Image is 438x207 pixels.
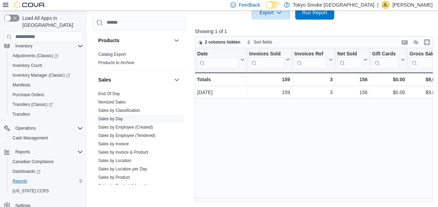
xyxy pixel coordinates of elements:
a: [US_STATE] CCRS [10,187,52,195]
div: Gift Cards [372,51,399,57]
div: Date [197,51,239,68]
span: Canadian Compliance [10,158,83,166]
button: Inventory [13,42,35,50]
span: JL [383,1,388,9]
span: Reports [13,178,27,184]
a: Manifests [10,81,33,89]
div: 156 [337,75,367,84]
button: Invoices Ref [294,51,332,68]
span: Inventory Count [13,63,42,68]
button: Manifests [7,80,86,90]
button: Sales [98,76,171,83]
a: Sales by Product [98,175,130,179]
a: Catalog Export [98,52,126,56]
div: Invoices Ref [294,51,327,68]
span: Inventory [15,43,32,49]
span: Transfers [10,110,83,118]
a: Dashboards [10,167,43,176]
a: Reports [10,177,30,185]
span: Cash Management [10,134,83,142]
p: | [377,1,378,9]
button: Reports [1,147,86,157]
span: Washington CCRS [10,187,83,195]
div: Products [93,50,186,69]
span: Canadian Compliance [13,159,54,164]
span: Sales by Employee (Tendered) [98,132,155,138]
a: Sales by Employee (Tendered) [98,133,155,138]
a: Sales by Day [98,116,123,121]
span: [US_STATE] CCRS [13,188,49,194]
div: Jenefer Luchies [381,1,390,9]
span: Adjustments (Classic) [13,53,58,59]
button: Net Sold [337,51,367,68]
span: Export [255,6,286,20]
div: Invoices Sold [249,51,284,57]
span: Inventory [13,42,83,50]
div: Gift Card Sales [372,51,399,68]
span: Catalog Export [98,51,126,57]
span: 2 columns hidden [205,39,240,45]
span: Sales by Invoice [98,141,129,146]
div: Invoices Sold [249,51,284,68]
button: Run Report [295,6,334,20]
div: Date [197,51,239,57]
div: $0.00 [372,88,405,97]
button: Cash Management [7,133,86,143]
p: Showing 1 of 1 [195,28,435,35]
p: Tokyo Smoke [GEOGRAPHIC_DATA] [293,1,375,9]
p: [PERSON_NAME] [392,1,432,9]
span: Manifests [13,82,30,88]
a: Transfers [10,110,33,118]
span: Dashboards [10,167,83,176]
span: Operations [15,125,36,131]
a: Inventory Manager (Classic) [7,70,86,80]
button: Date [197,51,245,68]
a: Cash Management [10,134,51,142]
span: Sales by Employee (Created) [98,124,153,130]
div: Net Sold [337,51,362,68]
a: Sales by Location [98,158,131,163]
div: $0.00 [372,75,405,84]
a: Adjustments (Classic) [10,52,61,60]
span: Operations [13,124,83,132]
button: Inventory [1,41,86,51]
span: Itemized Sales [98,99,126,105]
a: Inventory Manager (Classic) [10,71,73,79]
a: Inventory Count [10,61,45,70]
button: [US_STATE] CCRS [7,186,86,196]
input: Dark Mode [266,1,281,9]
button: Invoices Sold [249,51,290,68]
h3: Products [98,37,120,44]
a: Sales by Location per Day [98,166,147,171]
a: Adjustments (Classic) [7,51,86,61]
h3: Sales [98,76,111,83]
a: Transfers (Classic) [7,100,86,109]
button: Products [172,36,181,44]
button: Transfers [7,109,86,119]
button: Enter fullscreen [423,38,431,46]
span: Transfers (Classic) [13,102,53,107]
div: 3 [294,88,332,97]
a: Dashboards [7,167,86,176]
button: Canadian Compliance [7,157,86,167]
span: Manifests [10,81,83,89]
button: Purchase Orders [7,90,86,100]
span: Transfers (Classic) [10,100,83,109]
span: Inventory Manager (Classic) [13,72,70,78]
div: Totals [197,75,245,84]
a: End Of Day [98,91,120,96]
img: Cova [14,1,45,8]
button: Products [98,37,171,44]
button: Operations [13,124,39,132]
span: Adjustments (Classic) [10,52,83,60]
span: Transfers [13,112,30,117]
button: Gift Cards [372,51,405,68]
span: Reports [10,177,83,185]
button: Keyboard shortcuts [400,38,409,46]
button: Operations [1,123,86,133]
button: Reports [7,176,86,186]
div: 159 [249,75,290,84]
